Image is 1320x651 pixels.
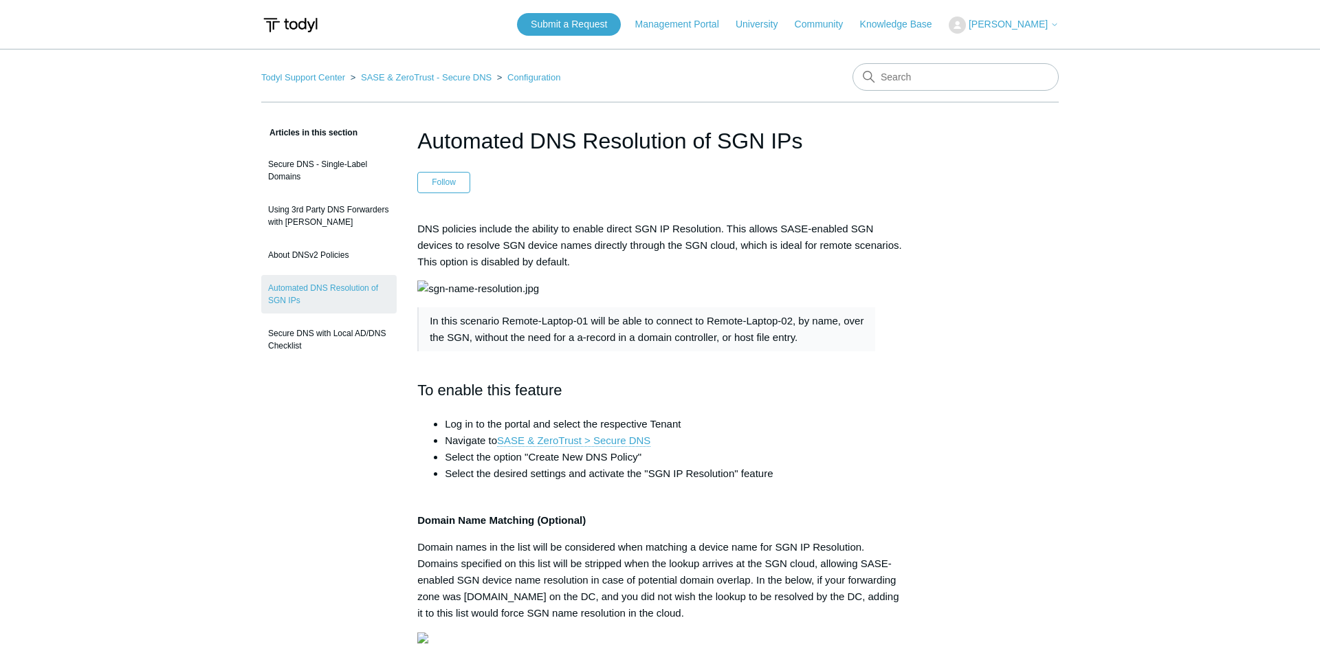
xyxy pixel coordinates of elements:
li: Navigate to [445,432,903,449]
li: Select the desired settings and activate the "SGN IP Resolution" feature [445,465,903,482]
p: Domain names in the list will be considered when matching a device name for SGN IP Resolution. Do... [417,539,903,621]
a: Community [795,17,857,32]
a: SASE & ZeroTrust > Secure DNS [497,434,650,447]
h2: To enable this feature [417,378,903,402]
a: Secure DNS - Single-Label Domains [261,151,397,190]
li: Select the option "Create New DNS Policy" [445,449,903,465]
input: Search [852,63,1059,91]
a: Configuration [507,72,560,82]
button: Follow Article [417,172,470,192]
li: Log in to the portal and select the respective Tenant [445,416,903,432]
a: University [736,17,791,32]
a: Secure DNS with Local AD/DNS Checklist [261,320,397,359]
a: Knowledge Base [860,17,946,32]
li: Configuration [494,72,561,82]
a: Submit a Request [517,13,621,36]
img: 16982449121939 [417,632,428,643]
button: [PERSON_NAME] [949,16,1059,34]
li: Todyl Support Center [261,72,348,82]
img: sgn-name-resolution.jpg [417,280,539,297]
img: Todyl Support Center Help Center home page [261,12,320,38]
strong: Domain Name Matching (Optional) [417,514,586,526]
h1: Automated DNS Resolution of SGN IPs [417,124,903,157]
a: SASE & ZeroTrust - Secure DNS [361,72,492,82]
li: SASE & ZeroTrust - Secure DNS [348,72,494,82]
span: [PERSON_NAME] [969,19,1048,30]
a: Management Portal [635,17,733,32]
a: Using 3rd Party DNS Forwarders with [PERSON_NAME] [261,197,397,235]
p: DNS policies include the ability to enable direct SGN IP Resolution. This allows SASE-enabled SGN... [417,221,903,270]
a: Automated DNS Resolution of SGN IPs [261,275,397,313]
a: About DNSv2 Policies [261,242,397,268]
a: Todyl Support Center [261,72,345,82]
span: Articles in this section [261,128,357,137]
blockquote: In this scenario Remote-Laptop-01 will be able to connect to Remote-Laptop-02, by name, over the ... [417,307,875,351]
